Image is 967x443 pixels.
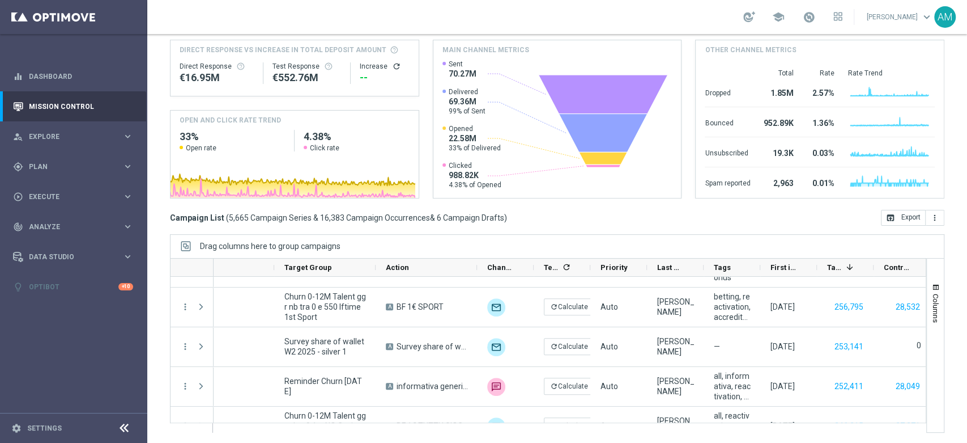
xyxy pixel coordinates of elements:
span: 33% of Delivered [449,144,501,153]
i: keyboard_arrow_right [122,221,133,232]
img: Skebby SMS [487,378,505,396]
button: more_vert [926,210,944,226]
span: Calculate column [560,261,571,273]
span: Target Group [284,263,332,272]
div: AM [934,6,956,28]
button: 28,049 [894,379,921,394]
button: Mission Control [12,102,134,111]
span: A [386,343,393,350]
h2: 33% [180,130,285,144]
div: 29 Jun 2025, Sunday [770,341,795,352]
div: Increase [360,62,410,71]
span: all, informativa, reactivation, bonus free, talent + expert [714,371,751,402]
span: Open rate [186,144,216,153]
span: Explore [29,133,122,140]
span: 6 Campaign Drafts [437,213,504,223]
button: more_vert [180,341,190,352]
a: Mission Control [29,91,133,121]
i: lightbulb [13,282,23,292]
div: Data Studio [13,252,122,262]
span: First in Range [770,263,798,272]
div: 1.36% [807,113,834,131]
img: Optimail [487,417,505,436]
button: refreshCalculate [544,378,594,395]
div: Unsubscribed [705,143,750,161]
div: Paolo Martiradonna [657,297,695,317]
span: Sent [449,60,476,69]
span: Plan [29,163,122,170]
i: refresh [392,62,401,71]
div: Dropped [705,83,750,101]
button: 246,315 [833,419,864,433]
a: Dashboard [29,61,133,91]
i: person_search [13,132,23,142]
span: Reminder Churn 30.06.25 [284,376,367,396]
span: Delivered [449,87,485,96]
i: keyboard_arrow_right [122,191,133,202]
div: Dashboard [13,61,133,91]
h2: 4.38% [304,130,409,144]
div: 30 Jun 2025, Monday [770,381,795,391]
i: keyboard_arrow_right [122,251,133,262]
div: 952.89K [764,113,793,131]
div: Row Groups [200,242,340,251]
div: 2,963 [764,173,793,191]
span: BF 1€ SPORT [397,302,444,312]
i: refresh [550,422,558,430]
span: Channel [487,263,514,272]
div: 0.01% [807,173,834,191]
span: 5,665 Campaign Series & 16,383 Campaign Occurrences [229,213,430,223]
div: Direct Response [180,62,254,71]
i: more_vert [180,421,190,431]
button: person_search Explore keyboard_arrow_right [12,132,134,141]
button: 28,532 [894,300,921,314]
span: ) [504,213,507,223]
span: keyboard_arrow_down [921,11,933,23]
i: play_circle_outline [13,192,23,202]
span: Opened [449,124,501,133]
div: +10 [118,283,133,290]
span: & [430,213,435,222]
span: Templates [544,263,560,272]
button: more_vert [180,302,190,312]
div: 1.85M [764,83,793,101]
button: equalizer Dashboard [12,72,134,81]
div: 2.57% [807,83,834,101]
button: 27,371 [894,419,921,433]
button: refreshCalculate [544,417,594,434]
span: Auto [600,342,618,351]
img: Optimail [487,298,505,317]
i: equalizer [13,71,23,82]
div: Plan [13,162,122,172]
div: Rate Trend [847,69,935,78]
button: 253,141 [833,340,864,354]
i: more_vert [930,213,939,222]
div: Data Studio keyboard_arrow_right [12,252,134,261]
button: play_circle_outline Execute keyboard_arrow_right [12,192,134,201]
i: open_in_browser [886,213,895,222]
div: Analyze [13,222,122,232]
div: lightbulb Optibot +10 [12,282,134,292]
span: Churn 0-12M Talent ggr nb tra 0 e 550 lftime 1st Sport [284,292,367,322]
button: open_in_browser Export [881,210,926,226]
button: refreshCalculate [544,298,594,315]
div: track_changes Analyze keyboard_arrow_right [12,222,134,231]
span: Control Customers [884,263,911,272]
span: school [772,11,785,23]
div: Mission Control [13,91,133,121]
div: 19.3K [764,143,793,161]
div: Spam reported [705,173,750,191]
div: Elisa Tomasi [657,336,695,357]
div: Paolo Martiradonna [657,376,695,396]
multiple-options-button: Export to CSV [881,213,944,222]
span: Survey share of wallet W2 2025 [397,341,468,352]
div: Execute [13,192,122,202]
button: gps_fixed Plan keyboard_arrow_right [12,162,134,171]
span: Last Modified By [657,263,684,272]
div: €16,954,263 [180,71,254,85]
